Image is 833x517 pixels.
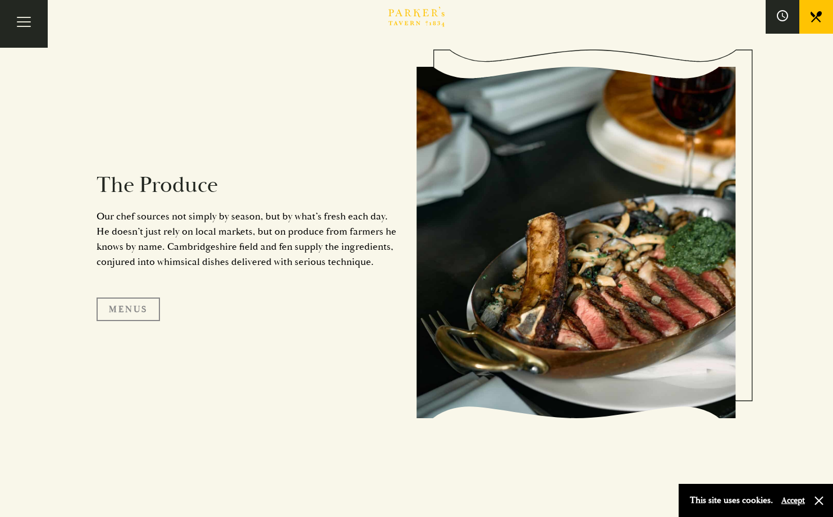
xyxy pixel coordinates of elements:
button: Close and accept [813,495,825,506]
p: This site uses cookies. [690,492,773,509]
button: Accept [781,495,805,506]
h2: The Produce [97,172,400,199]
a: Menus [97,298,160,321]
p: Our chef sources not simply by season, but by what’s fresh each day. He doesn’t just rely on loca... [97,209,400,269]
